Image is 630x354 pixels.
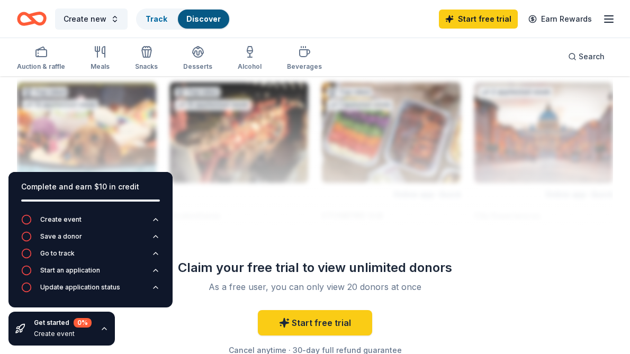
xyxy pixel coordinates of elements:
div: Create event [34,330,92,338]
a: Start free trial [439,10,518,29]
button: Create new [55,8,128,30]
div: Beverages [287,62,322,71]
a: Track [146,14,167,23]
button: Alcohol [238,41,262,76]
button: Save a donor [21,231,160,248]
div: Complete and earn $10 in credit [21,180,160,193]
span: Search [579,50,605,63]
div: Snacks [135,62,158,71]
button: Create event [21,214,160,231]
button: Update application status [21,282,160,299]
button: Search [560,46,613,67]
div: Go to track [40,249,75,258]
div: Start an application [40,266,100,275]
button: Beverages [287,41,322,76]
div: Update application status [40,283,120,292]
div: 0 % [74,318,92,328]
span: Create new [64,13,106,25]
a: Discover [186,14,221,23]
div: Meals [91,62,110,71]
div: Save a donor [40,232,82,241]
button: TrackDiscover [136,8,230,30]
button: Go to track [21,248,160,265]
div: Desserts [183,62,212,71]
button: Start an application [21,265,160,282]
a: Earn Rewards [522,10,598,29]
button: Meals [91,41,110,76]
div: Claim your free trial to view unlimited donors [163,259,467,276]
div: Create event [40,215,82,224]
div: Auction & raffle [17,62,65,71]
div: As a free user, you can only view 20 donors at once [175,280,455,293]
div: Alcohol [238,62,262,71]
button: Auction & raffle [17,41,65,76]
button: Desserts [183,41,212,76]
div: Get started [34,318,92,328]
a: Start free trial [258,310,372,335]
a: Home [17,6,47,31]
button: Snacks [135,41,158,76]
